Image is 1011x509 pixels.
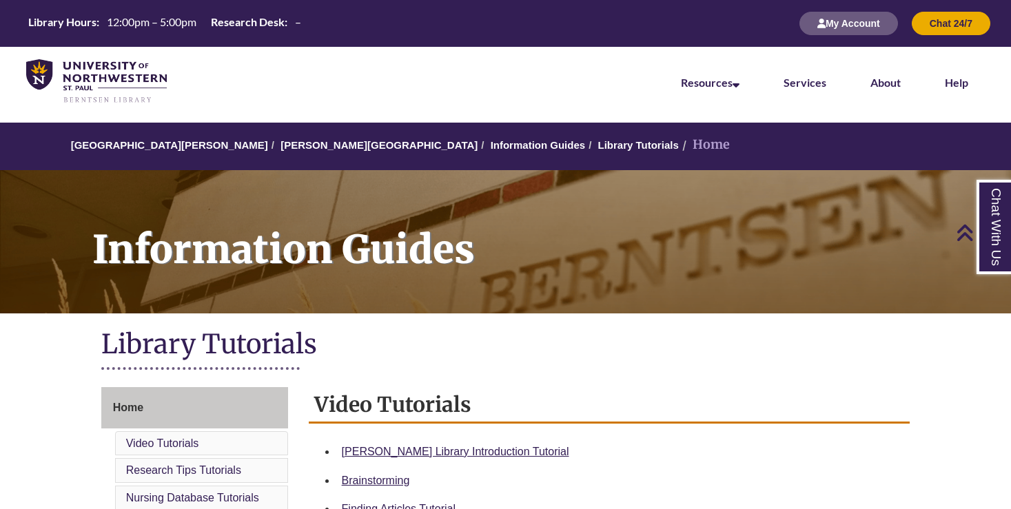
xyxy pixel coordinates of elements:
h1: Information Guides [77,170,1011,295]
button: My Account [799,12,898,35]
a: [PERSON_NAME][GEOGRAPHIC_DATA] [280,139,478,151]
button: Chat 24/7 [912,12,990,35]
span: 12:00pm – 5:00pm [107,15,196,28]
a: Help [945,76,968,89]
a: About [870,76,901,89]
h2: Video Tutorials [309,387,910,424]
a: Information Guides [491,139,586,151]
img: UNWSP Library Logo [26,59,167,104]
a: Resources [681,76,739,89]
a: Home [101,387,288,428]
a: Video Tutorials [126,437,199,449]
h1: Library Tutorials [101,327,910,364]
a: Brainstorming [342,475,410,486]
a: Back to Top [956,223,1008,242]
th: Research Desk: [205,14,289,30]
span: – [295,15,301,28]
a: Library Tutorials [598,139,678,151]
a: Services [784,76,826,89]
a: Research Tips Tutorials [126,464,241,476]
a: Nursing Database Tutorials [126,492,259,503]
a: [GEOGRAPHIC_DATA][PERSON_NAME] [71,139,268,151]
a: Chat 24/7 [912,17,990,29]
a: [PERSON_NAME] Library Introduction Tutorial [342,446,569,457]
a: Hours Today [23,14,307,33]
table: Hours Today [23,14,307,32]
a: My Account [799,17,898,29]
li: Home [679,135,730,155]
th: Library Hours: [23,14,101,30]
span: Home [113,402,143,413]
